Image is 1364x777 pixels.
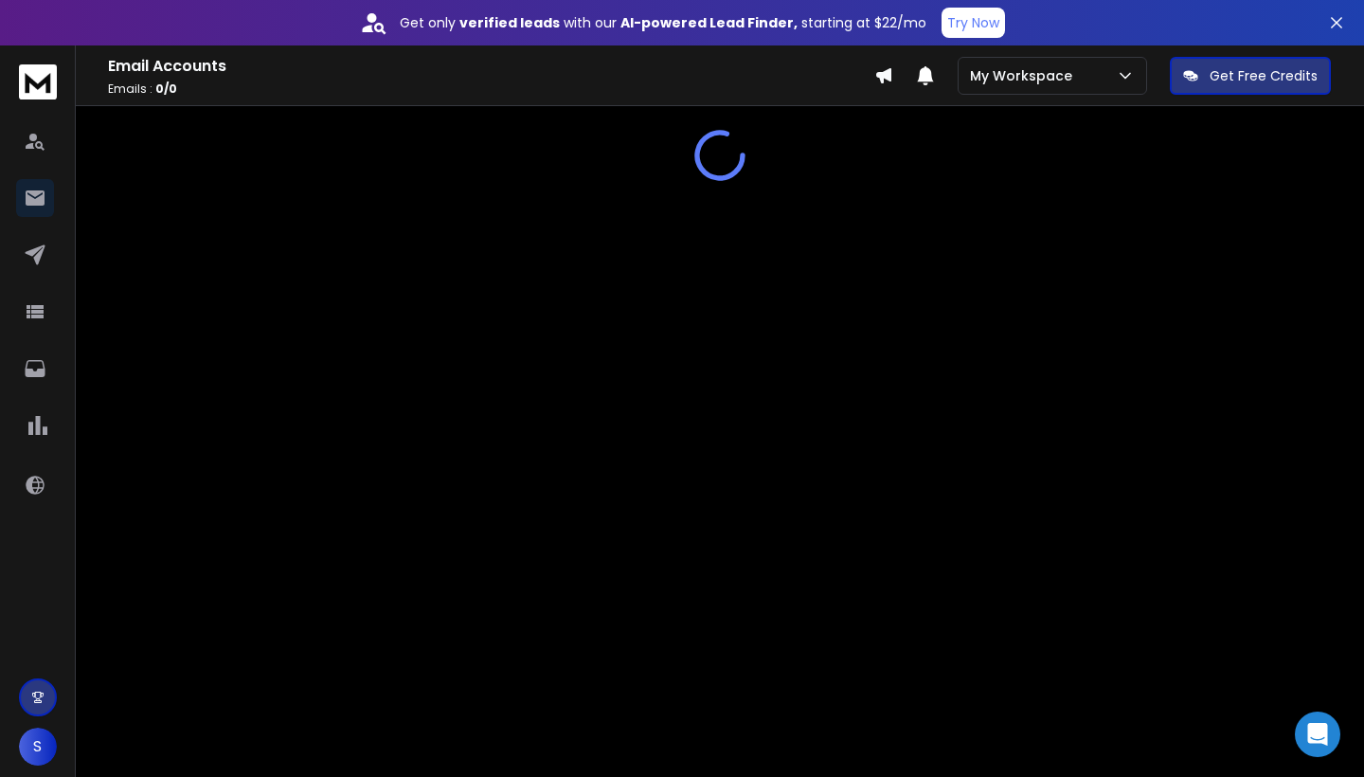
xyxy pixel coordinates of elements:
[459,13,560,32] strong: verified leads
[19,64,57,99] img: logo
[620,13,798,32] strong: AI-powered Lead Finder,
[108,55,874,78] h1: Email Accounts
[1295,712,1340,757] div: Open Intercom Messenger
[155,81,177,97] span: 0 / 0
[947,13,999,32] p: Try Now
[19,728,57,766] button: S
[970,66,1080,85] p: My Workspace
[942,8,1005,38] button: Try Now
[400,13,926,32] p: Get only with our starting at $22/mo
[108,81,874,97] p: Emails :
[1210,66,1318,85] p: Get Free Credits
[1170,57,1331,95] button: Get Free Credits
